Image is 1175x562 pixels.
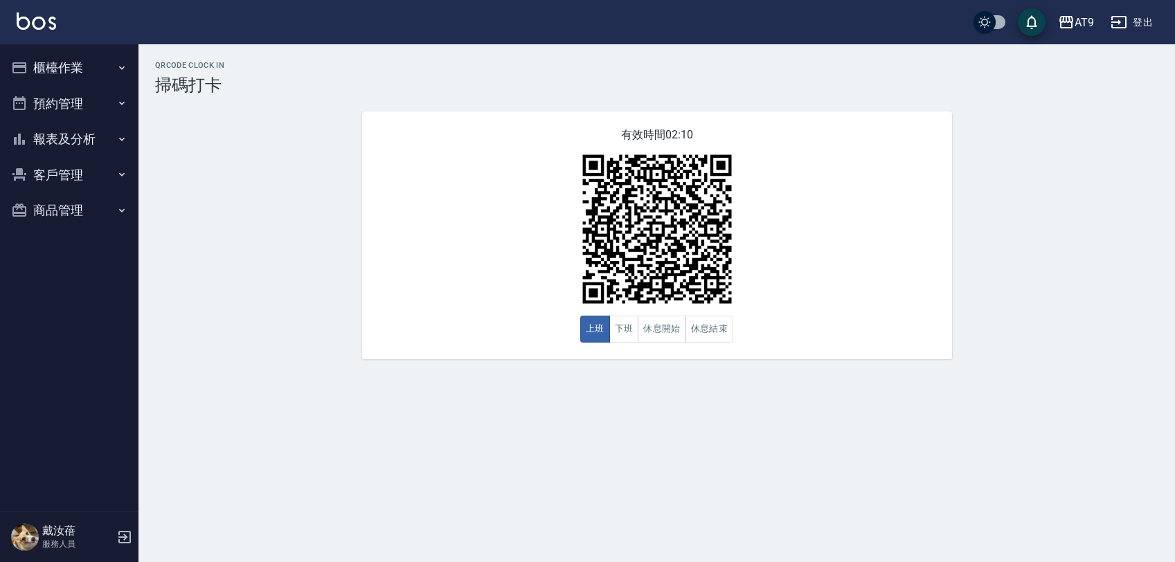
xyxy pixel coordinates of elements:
div: 有效時間 02:10 [362,111,952,359]
button: AT9 [1052,8,1100,37]
p: 服務人員 [42,538,113,550]
button: 登出 [1105,10,1158,35]
h3: 掃碼打卡 [155,75,1158,95]
div: AT9 [1075,14,1094,31]
button: 上班 [580,316,610,343]
img: Person [11,523,39,551]
button: 休息開始 [638,316,686,343]
h2: QRcode Clock In [155,61,1158,70]
img: Logo [17,12,56,30]
h5: 戴汝蓓 [42,524,113,538]
button: 報表及分析 [6,121,133,157]
button: 休息結束 [685,316,734,343]
button: 預約管理 [6,86,133,122]
button: 櫃檯作業 [6,50,133,86]
button: save [1018,8,1046,36]
button: 下班 [609,316,639,343]
button: 商品管理 [6,192,133,228]
button: 客戶管理 [6,157,133,193]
